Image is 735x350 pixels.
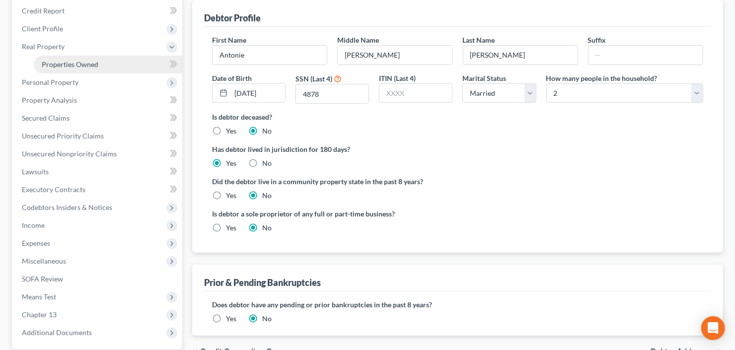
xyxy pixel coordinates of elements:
span: Executory Contracts [22,185,85,194]
span: Expenses [22,239,50,247]
label: Yes [226,191,236,201]
label: SSN (Last 4) [295,73,332,84]
input: M.I [338,46,452,65]
label: No [262,223,272,233]
span: SOFA Review [22,275,63,283]
div: Prior & Pending Bankruptcies [204,277,321,288]
div: Debtor Profile [204,12,261,24]
span: Chapter 13 [22,310,57,319]
label: Is debtor deceased? [212,112,703,122]
span: Client Profile [22,24,63,33]
label: Is debtor a sole proprietor of any full or part-time business? [212,209,453,219]
label: No [262,191,272,201]
span: Income [22,221,45,229]
input: -- [588,46,703,65]
input: XXXX [379,84,452,103]
label: Suffix [588,35,606,45]
label: Has debtor lived in jurisdiction for 180 days? [212,144,703,154]
a: Unsecured Nonpriority Claims [14,145,182,163]
a: Credit Report [14,2,182,20]
input: MM/DD/YYYY [231,84,285,103]
a: Unsecured Priority Claims [14,127,182,145]
span: Additional Documents [22,328,92,337]
label: Last Name [463,35,495,45]
label: Yes [226,223,236,233]
span: Personal Property [22,78,78,86]
a: SOFA Review [14,270,182,288]
label: Did the debtor live in a community property state in the past 8 years? [212,176,703,187]
label: Does debtor have any pending or prior bankruptcies in the past 8 years? [212,299,703,310]
label: No [262,314,272,324]
span: Properties Owned [42,60,98,69]
label: Date of Birth [212,73,252,83]
label: No [262,126,272,136]
span: Property Analysis [22,96,77,104]
label: No [262,158,272,168]
label: Middle Name [337,35,379,45]
a: Property Analysis [14,91,182,109]
a: Executory Contracts [14,181,182,199]
a: Properties Owned [34,56,182,73]
span: Miscellaneous [22,257,66,265]
label: Yes [226,314,236,324]
label: How many people in the household? [546,73,658,83]
input: -- [463,46,578,65]
label: First Name [212,35,246,45]
a: Lawsuits [14,163,182,181]
span: Means Test [22,292,56,301]
span: Credit Report [22,6,65,15]
span: Real Property [22,42,65,51]
span: Lawsuits [22,167,49,176]
span: Unsecured Priority Claims [22,132,104,140]
input: XXXX [296,84,368,103]
div: Open Intercom Messenger [701,316,725,340]
label: ITIN (Last 4) [379,73,416,83]
label: Marital Status [462,73,506,83]
span: Codebtors Insiders & Notices [22,203,112,211]
span: Unsecured Nonpriority Claims [22,149,117,158]
a: Secured Claims [14,109,182,127]
label: Yes [226,158,236,168]
input: -- [213,46,327,65]
span: Secured Claims [22,114,70,122]
label: Yes [226,126,236,136]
